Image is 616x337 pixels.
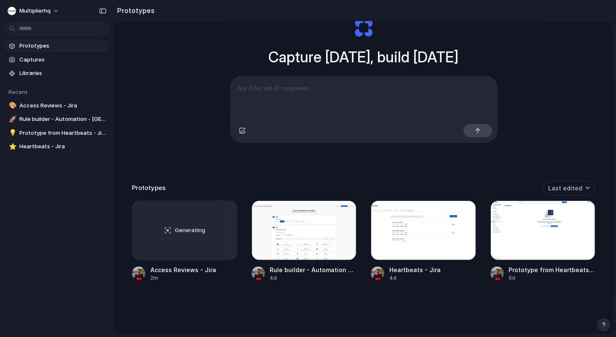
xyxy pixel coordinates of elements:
div: Access Reviews - Jira [150,265,216,274]
a: ⭐Heartbeats - Jira [4,140,110,153]
div: Prototype from Heartbeats - Jira [509,265,596,274]
button: Last edited [543,181,595,195]
div: 🚀 [9,115,15,124]
div: 4d [270,274,357,282]
h2: Prototypes [114,5,155,16]
span: Prototype from Heartbeats - Jira [19,129,106,137]
span: Prototypes [19,42,106,50]
a: Rule builder - Automation - JiraRule builder - Automation - [GEOGRAPHIC_DATA]4d [252,201,357,282]
span: Libraries [19,69,106,78]
div: 🎨 [9,101,15,110]
button: 💡 [8,129,16,137]
button: multiplierhq [4,4,64,18]
button: 🚀 [8,115,16,123]
button: 🎨 [8,102,16,110]
a: Prototype from Heartbeats - JiraPrototype from Heartbeats - Jira5d [490,201,596,282]
span: Recent [8,88,28,95]
button: ⭐ [8,142,16,151]
a: GeneratingAccess Reviews - Jira2m [132,201,237,282]
h1: Capture [DATE], build [DATE] [269,46,459,68]
a: Captures [4,53,110,66]
div: Heartbeats - Jira [389,265,441,274]
h3: Prototypes [132,183,166,193]
div: 💡 [9,128,15,138]
a: Heartbeats - JiraHeartbeats - Jira4d [371,201,476,282]
span: Access Reviews - Jira [19,102,106,110]
div: 4d [389,274,441,282]
span: Captures [19,56,106,64]
a: Prototypes [4,40,110,52]
span: Heartbeats - Jira [19,142,106,151]
div: 2m [150,274,216,282]
a: 🚀Rule builder - Automation - [GEOGRAPHIC_DATA] [4,113,110,126]
div: Rule builder - Automation - [GEOGRAPHIC_DATA] [270,265,357,274]
a: 🎨Access Reviews - Jira [4,99,110,112]
div: ⭐ [9,142,15,152]
span: Rule builder - Automation - [GEOGRAPHIC_DATA] [19,115,106,123]
span: multiplierhq [19,7,51,15]
a: 💡Prototype from Heartbeats - Jira [4,127,110,139]
a: Libraries [4,67,110,80]
span: Generating [175,226,205,235]
div: 5d [509,274,596,282]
